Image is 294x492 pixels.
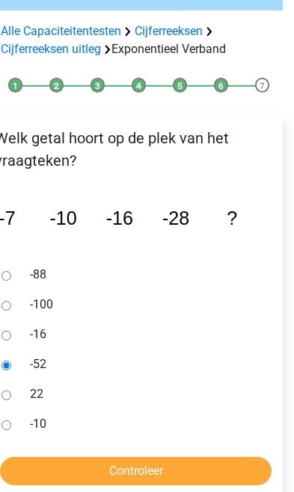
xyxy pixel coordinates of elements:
[1,42,101,56] a: Cijferreeksen uitleg
[1,22,271,58] div: Exponentieel Verband
[30,296,265,314] label: -100
[50,208,77,228] tspan: -10
[30,355,265,373] label: -52
[227,208,238,228] tspan: ?
[135,24,203,38] a: Cijferreeksen
[30,266,265,284] label: -88
[163,208,190,228] tspan: -28
[1,24,121,38] a: Alle Capaciteitentesten
[30,326,265,343] label: -16
[106,208,133,228] tspan: -16
[30,385,265,403] label: 22
[30,415,265,433] label: -10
